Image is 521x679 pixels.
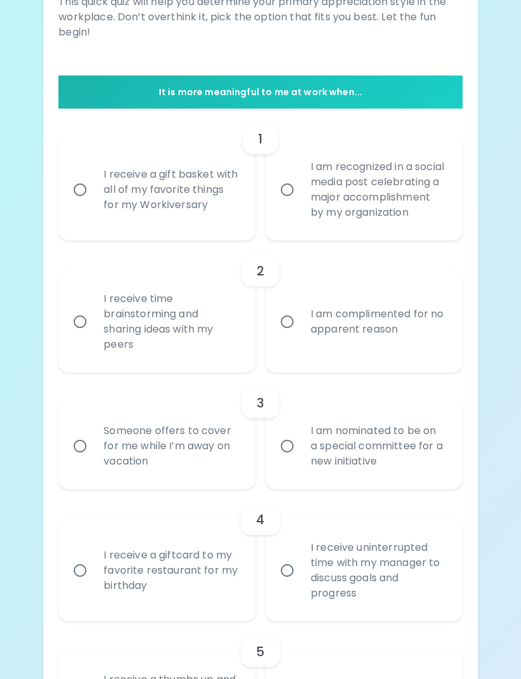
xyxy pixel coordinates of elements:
div: I receive a giftcard to my favorite restaurant for my birthday [93,533,248,609]
div: Someone offers to cover for me while I’m away on vacation [93,409,248,485]
div: choice-group-check [58,241,462,373]
div: I am complimented for no apparent reason [301,292,456,353]
div: I am nominated to be on a special committee for a new initiative [301,409,456,485]
p: It is more meaningful to me at work when... [64,86,457,99]
div: I receive uninterrupted time with my manager to discuss goals and progress [301,525,456,617]
div: I receive time brainstorming and sharing ideas with my peers [93,277,248,368]
div: I am recognized in a social media post celebrating a major accomplishment by my organization [301,145,456,236]
h6: 3 [257,393,264,414]
div: choice-group-check [58,109,462,241]
h6: 4 [256,510,264,531]
h6: 5 [256,642,264,663]
div: choice-group-check [58,373,462,490]
h6: 1 [258,129,262,150]
h6: 2 [257,261,264,282]
div: I receive a gift basket with all of my favorite things for my Workiversary [93,152,248,228]
div: choice-group-check [58,490,462,622]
